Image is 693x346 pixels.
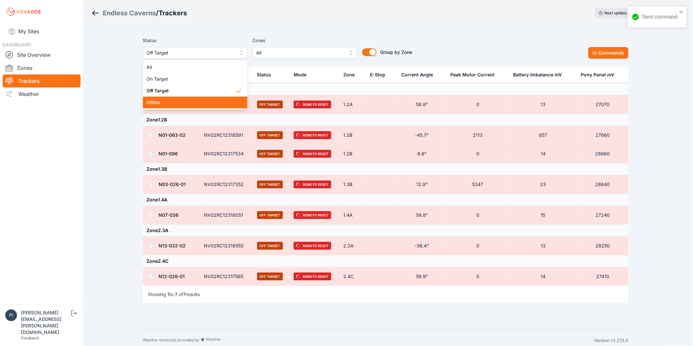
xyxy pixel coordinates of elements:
div: Off Target [143,60,247,110]
span: Off Target [147,87,236,94]
button: close [679,9,684,14]
button: Off Target [143,47,247,59]
div: Sent command [642,13,677,21]
span: On Target [147,76,236,82]
span: Offline [147,99,236,106]
span: All [147,64,236,71]
span: Off Target [147,49,234,57]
